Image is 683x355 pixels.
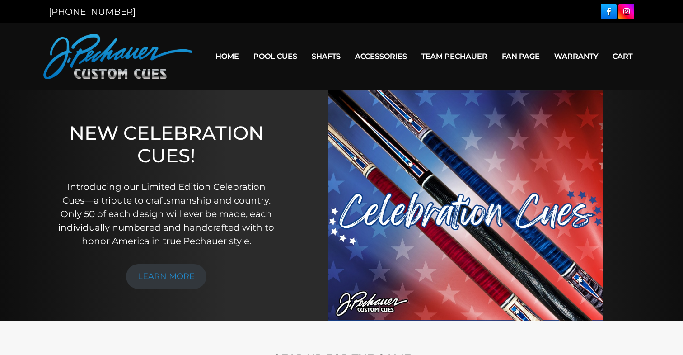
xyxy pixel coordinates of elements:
a: Cart [605,45,640,68]
a: Shafts [304,45,348,68]
h1: NEW CELEBRATION CUES! [56,122,276,167]
a: [PHONE_NUMBER] [49,6,136,17]
a: Home [208,45,246,68]
a: Accessories [348,45,414,68]
a: Team Pechauer [414,45,495,68]
p: Introducing our Limited Edition Celebration Cues—a tribute to craftsmanship and country. Only 50 ... [56,180,276,248]
a: Pool Cues [246,45,304,68]
a: LEARN MORE [126,264,206,289]
img: Pechauer Custom Cues [43,34,192,79]
a: Warranty [547,45,605,68]
a: Fan Page [495,45,547,68]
